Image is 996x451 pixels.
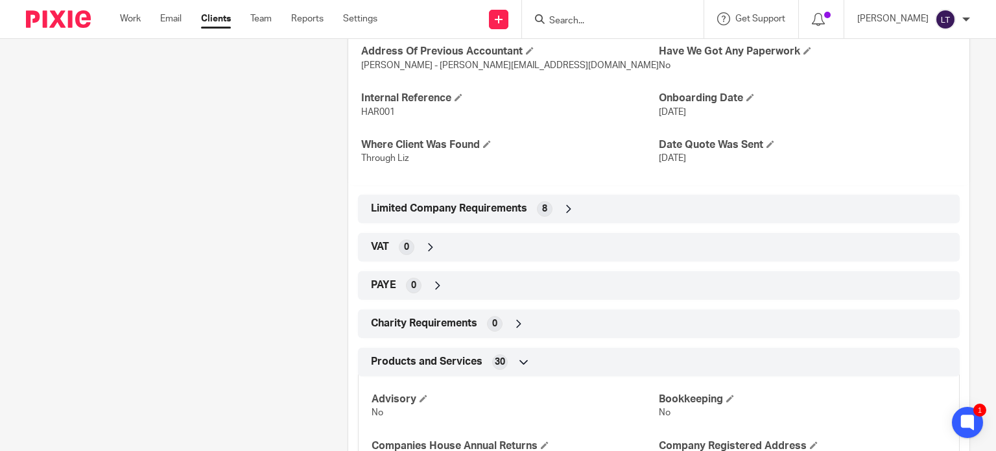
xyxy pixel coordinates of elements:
[371,355,482,369] span: Products and Services
[371,317,477,330] span: Charity Requirements
[361,154,409,163] span: Through Liz
[201,12,231,25] a: Clients
[659,393,946,406] h4: Bookkeeping
[411,279,416,292] span: 0
[291,12,324,25] a: Reports
[973,404,986,417] div: 1
[361,45,659,58] h4: Address Of Previous Accountant
[659,408,670,417] span: No
[495,356,505,369] span: 30
[492,317,497,330] span: 0
[659,45,956,58] h4: Have We Got Any Paperwork
[361,91,659,105] h4: Internal Reference
[935,9,956,30] img: svg%3E
[26,10,91,28] img: Pixie
[404,241,409,254] span: 0
[659,138,956,152] h4: Date Quote Was Sent
[120,12,141,25] a: Work
[659,154,686,163] span: [DATE]
[857,12,929,25] p: [PERSON_NAME]
[160,12,182,25] a: Email
[361,108,395,117] span: HAR001
[372,408,383,417] span: No
[371,202,527,215] span: Limited Company Requirements
[735,14,785,23] span: Get Support
[343,12,377,25] a: Settings
[361,61,659,70] span: [PERSON_NAME] - [PERSON_NAME][EMAIL_ADDRESS][DOMAIN_NAME]
[250,12,272,25] a: Team
[659,61,670,70] span: No
[659,108,686,117] span: [DATE]
[371,240,389,254] span: VAT
[372,393,659,406] h4: Advisory
[659,91,956,105] h4: Onboarding Date
[548,16,665,27] input: Search
[542,202,547,215] span: 8
[361,138,659,152] h4: Where Client Was Found
[371,278,396,292] span: PAYE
